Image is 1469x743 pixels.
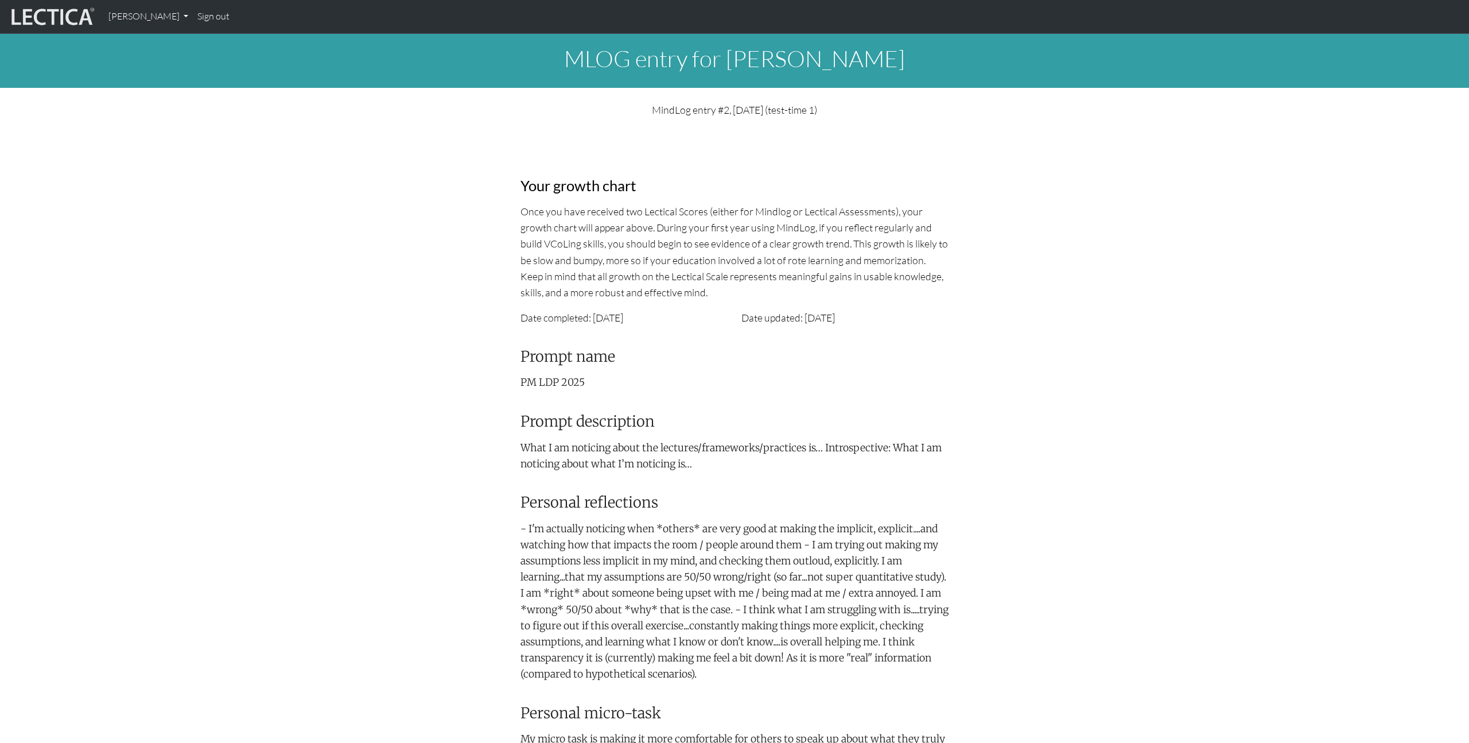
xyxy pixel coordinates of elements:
img: lecticalive [9,6,95,28]
h3: Personal reflections [520,494,949,512]
p: - I'm actually noticing when *others* are very good at making the implicit, explicit....and watch... [520,521,949,682]
h3: Prompt name [520,348,949,366]
h3: Your growth chart [520,177,949,195]
p: Once you have received two Lectical Scores (either for Mindlog or Lectical Assessments), your gro... [520,203,949,300]
label: Date completed: [520,309,591,326]
p: What I am noticing about the lectures/frameworks/practices is… Introspective: What I am noticing ... [520,440,949,472]
span: [DATE] [593,311,623,324]
h3: Personal micro-task [520,705,949,722]
div: Date updated: [DATE] [734,309,955,326]
p: PM LDP 2025 [520,374,949,390]
h3: Prompt description [520,413,949,431]
a: [PERSON_NAME] [104,5,193,29]
a: Sign out [193,5,234,29]
p: MindLog entry #2, [DATE] (test-time 1) [520,102,949,118]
